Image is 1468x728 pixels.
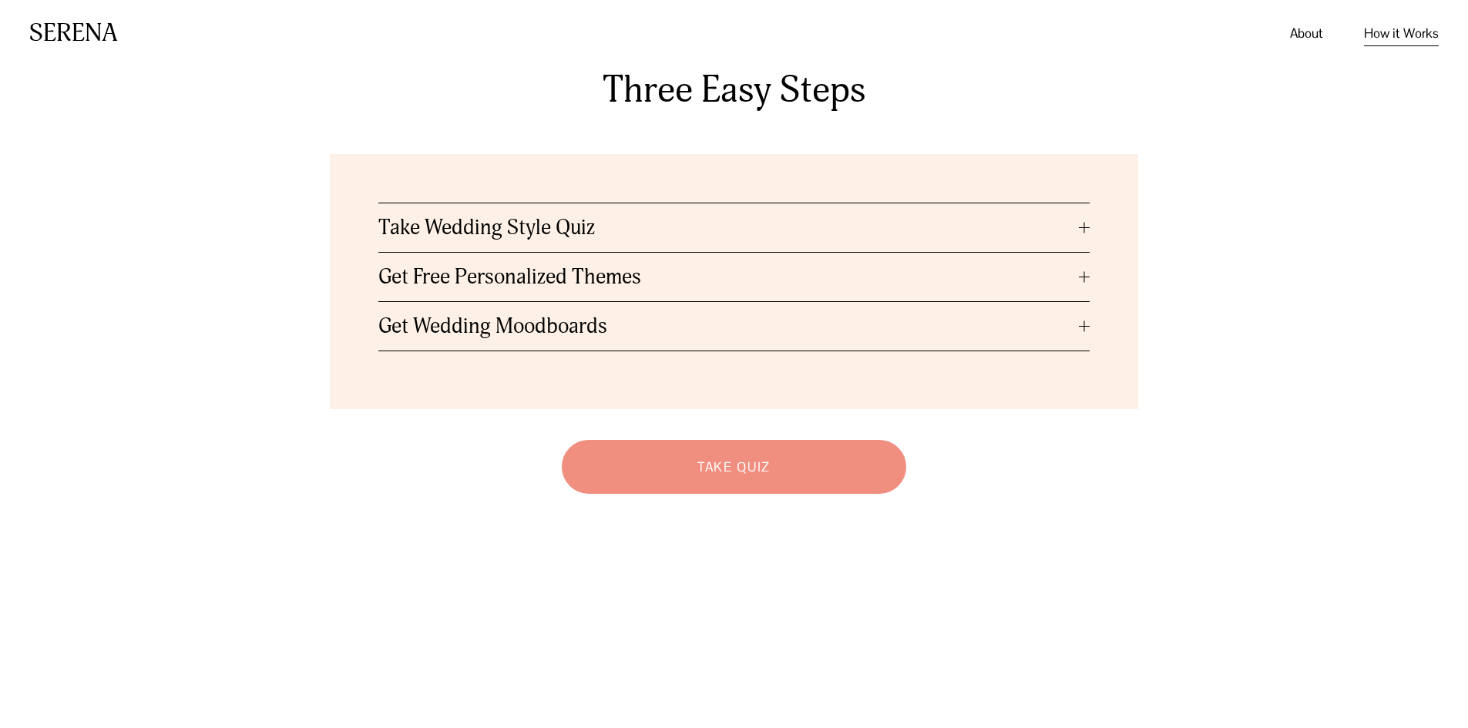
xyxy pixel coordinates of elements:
button: Take Wedding Style Quiz [378,203,1090,252]
span: Get Free Personalized Themes [378,264,1080,290]
a: About [1290,20,1323,48]
span: Take Wedding Style Quiz [378,215,1080,240]
button: Get Wedding Moodboards [378,302,1090,351]
span: Get Wedding Moodboards [378,314,1080,339]
a: SERENA [29,18,118,49]
a: Take Quiz [554,432,914,502]
a: How it Works [1364,20,1439,48]
h3: Three Easy Steps [195,67,1274,115]
button: Get Free Personalized Themes [378,253,1090,301]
